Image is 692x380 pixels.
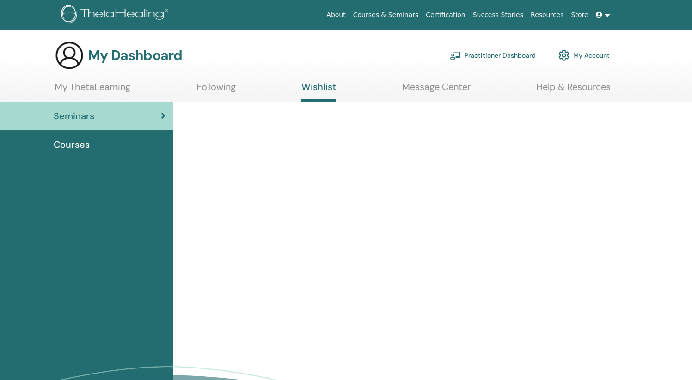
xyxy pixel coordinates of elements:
[558,48,570,63] img: cog.svg
[349,6,423,24] a: Courses & Seminars
[450,51,461,60] img: chalkboard-teacher.svg
[55,81,130,99] a: My ThetaLearning
[402,81,471,99] a: Message Center
[301,81,336,102] a: Wishlist
[88,47,182,64] h3: My Dashboard
[323,6,349,24] a: About
[196,81,236,99] a: Following
[568,6,592,24] a: Store
[536,81,611,99] a: Help & Resources
[54,109,94,123] span: Seminars
[55,41,84,70] img: generic-user-icon.jpg
[527,6,568,24] a: Resources
[469,6,527,24] a: Success Stories
[422,6,469,24] a: Certification
[61,5,171,25] img: logo.png
[450,45,536,66] a: Practitioner Dashboard
[558,45,610,66] a: My Account
[54,138,90,151] span: Courses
